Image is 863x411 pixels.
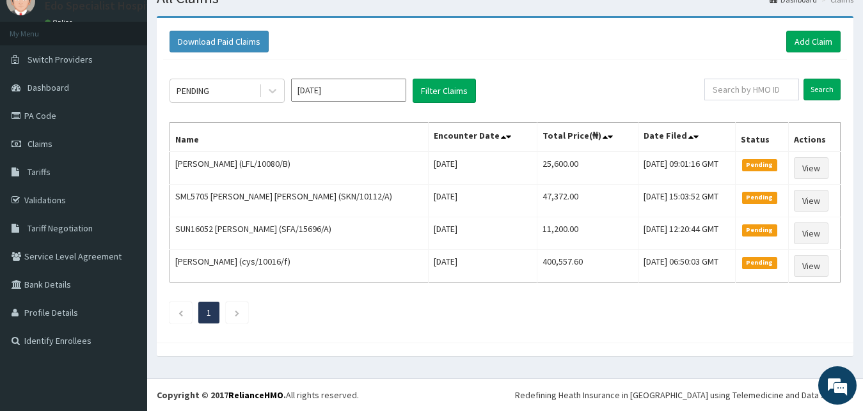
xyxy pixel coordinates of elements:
td: [DATE] 06:50:03 GMT [638,250,735,283]
th: Encounter Date [428,123,537,152]
span: Pending [742,257,777,268]
td: [DATE] 15:03:52 GMT [638,185,735,217]
td: [DATE] 09:01:16 GMT [638,151,735,185]
span: Pending [742,224,777,236]
a: View [794,190,828,212]
strong: Copyright © 2017 . [157,389,286,401]
button: Filter Claims [413,79,476,103]
td: 11,200.00 [537,217,638,250]
img: d_794563401_company_1708531726252_794563401 [24,64,52,96]
td: [DATE] [428,185,537,217]
td: SUN16052 [PERSON_NAME] (SFA/15696/A) [170,217,429,250]
span: We're online! [74,124,177,253]
span: Dashboard [28,82,69,93]
th: Total Price(₦) [537,123,638,152]
div: Redefining Heath Insurance in [GEOGRAPHIC_DATA] using Telemedicine and Data Science! [515,389,853,401]
div: PENDING [177,84,209,97]
span: Switch Providers [28,54,93,65]
td: [DATE] [428,151,537,185]
a: View [794,157,828,179]
td: [PERSON_NAME] (LFL/10080/B) [170,151,429,185]
td: [DATE] [428,217,537,250]
a: RelianceHMO [228,389,283,401]
input: Select Month and Year [291,79,406,102]
textarea: Type your message and hit 'Enter' [6,275,244,320]
span: Pending [742,192,777,203]
td: [DATE] 12:20:44 GMT [638,217,735,250]
a: Online [45,18,75,27]
footer: All rights reserved. [147,378,863,411]
span: Claims [28,138,52,150]
a: Add Claim [786,31,841,52]
th: Status [735,123,789,152]
a: Next page [234,307,240,318]
th: Name [170,123,429,152]
a: View [794,222,828,244]
td: 400,557.60 [537,250,638,283]
td: SML5705 [PERSON_NAME] [PERSON_NAME] (SKN/10112/A) [170,185,429,217]
div: Chat with us now [67,72,215,88]
a: Previous page [178,307,184,318]
th: Actions [789,123,841,152]
button: Download Paid Claims [170,31,269,52]
td: [DATE] [428,250,537,283]
input: Search [804,79,841,100]
a: Page 1 is your current page [207,307,211,318]
input: Search by HMO ID [704,79,799,100]
th: Date Filed [638,123,735,152]
div: Minimize live chat window [210,6,241,37]
span: Tariff Negotiation [28,222,93,234]
td: [PERSON_NAME] (cys/10016/f) [170,250,429,283]
span: Tariffs [28,166,51,178]
a: View [794,255,828,277]
td: 25,600.00 [537,151,638,185]
span: Pending [742,159,777,171]
td: 47,372.00 [537,185,638,217]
